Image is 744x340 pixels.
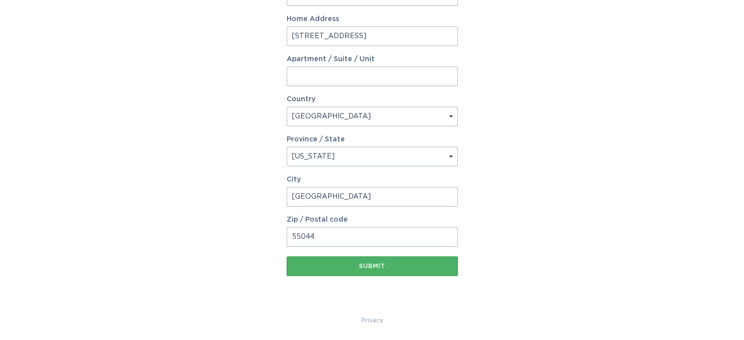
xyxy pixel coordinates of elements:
[287,56,458,63] label: Apartment / Suite / Unit
[287,96,316,103] label: Country
[292,263,453,269] div: Submit
[361,315,383,326] a: Privacy Policy & Terms of Use
[287,16,458,23] label: Home Address
[287,176,458,183] label: City
[287,136,345,143] label: Province / State
[287,256,458,276] button: Submit
[287,216,458,223] label: Zip / Postal code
